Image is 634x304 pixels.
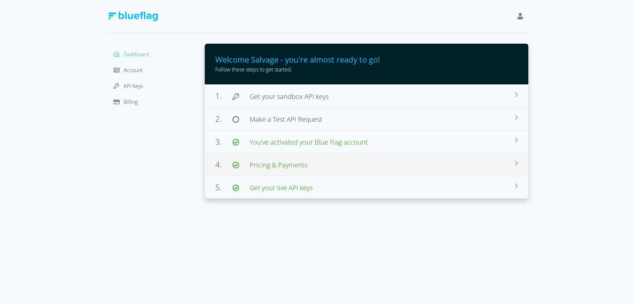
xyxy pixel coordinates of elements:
[215,159,232,170] span: 4.
[250,160,307,169] span: Pricing & Payments
[123,66,143,74] span: Account
[215,54,380,65] span: Welcome Salvage - you're almost ready to go!
[114,98,138,106] a: Billing
[108,12,158,21] img: Blue Flag Logo
[215,90,232,101] span: 1.
[114,66,143,74] a: Account
[250,138,368,147] span: You’ve activated your Blue Flag account
[215,136,232,147] span: 3.
[250,92,329,101] span: Get your sandbox API keys
[123,82,143,90] span: API Keys
[215,66,292,73] span: Follow these steps to get started.
[215,113,232,124] span: 2.
[215,182,232,193] span: 5.
[250,183,313,192] span: Get your live API keys
[123,51,149,58] span: Dashboard
[114,82,143,90] a: API Keys
[123,98,138,106] span: Billing
[250,115,322,124] span: Make a Test API Request
[114,51,149,58] a: Dashboard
